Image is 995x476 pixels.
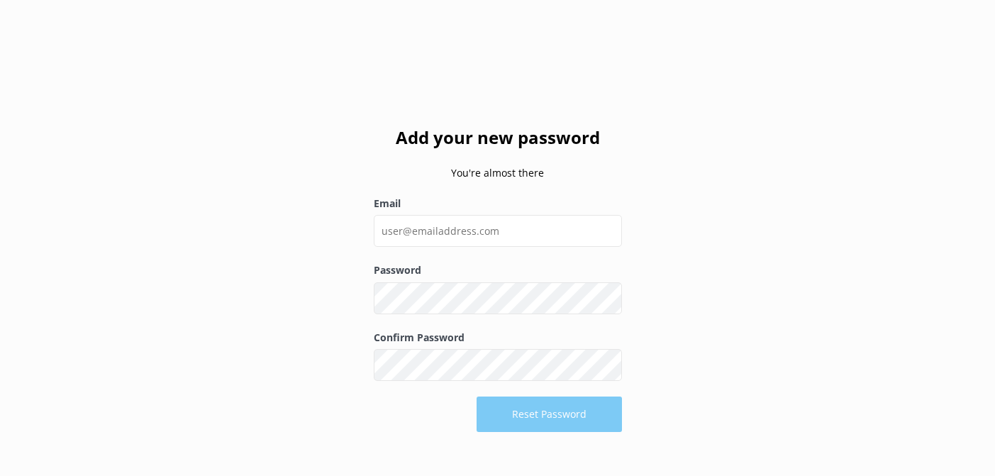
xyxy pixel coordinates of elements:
[374,262,622,278] label: Password
[374,215,622,247] input: user@emailaddress.com
[594,351,622,380] button: Show password
[374,165,622,181] p: You're almost there
[594,284,622,312] button: Show password
[374,124,622,151] h2: Add your new password
[374,196,622,211] label: Email
[374,330,622,345] label: Confirm Password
